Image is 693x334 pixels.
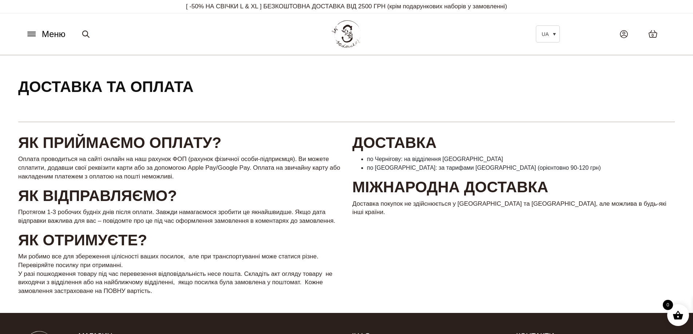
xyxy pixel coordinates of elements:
h2: Доставка [353,134,675,152]
a: 0 [641,23,665,45]
span: 0 [663,300,673,310]
h2: Як приймаємо оплату? [18,134,341,152]
li: по [GEOGRAPHIC_DATA]: за тарифами [GEOGRAPHIC_DATA] (орієнтовно 90-120 грн) [367,164,675,172]
span: Меню [42,28,65,41]
li: по Чернігову: на відділення [GEOGRAPHIC_DATA] [367,155,675,164]
a: UA [536,25,560,43]
img: BY SADOVSKIY [332,20,361,48]
button: Меню [24,27,68,41]
span: UA [542,31,549,37]
h2: Як відправляємо? [18,187,341,205]
p: Оплата проводиться на сайті онлайн на наш рахунок ФОП (рахунок фізичної особи-підприємця). Ви мож... [18,155,341,181]
h2: Як отримуєте? [18,231,341,249]
p: Ми робимо все для збереження цілісності ваших посилок, але при транспортуванні може статися різне... [18,252,341,295]
p: Доставка покупок не здійснюється у [GEOGRAPHIC_DATA] та [GEOGRAPHIC_DATA], але можлива в будь-які... [353,200,675,217]
p: Протягом 1-3 робочих будніх днів після оплати. Завжди намагаємося зробити це якнайшвидше. Якщо да... [18,208,341,225]
h2: Міжнародна Доставка [353,178,675,196]
h1: Доставка та Оплата [18,77,194,97]
span: 0 [652,32,654,39]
